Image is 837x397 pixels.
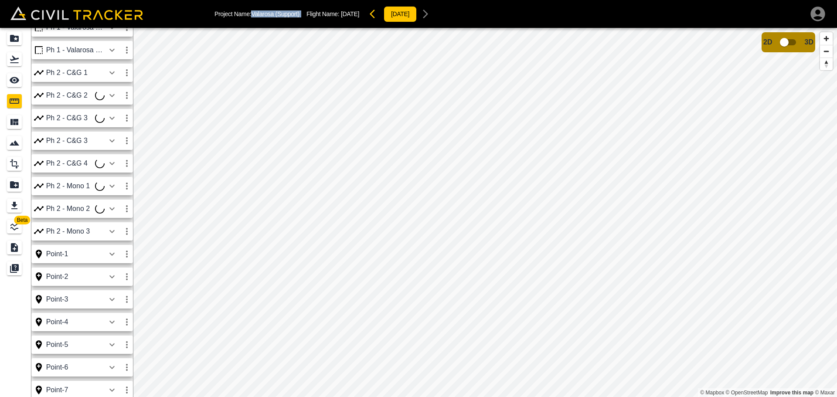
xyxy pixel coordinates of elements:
a: Maxar [815,390,835,396]
button: Zoom in [820,32,833,45]
p: Project Name: Valarosa (Support) [214,10,299,17]
canvas: Map [133,28,837,397]
button: Reset bearing to north [820,58,833,70]
a: Map feedback [770,390,813,396]
span: 2D [763,38,772,46]
span: 3D [805,38,813,46]
a: Mapbox [700,390,724,396]
img: Civil Tracker [10,7,143,20]
a: OpenStreetMap [726,390,768,396]
button: Zoom out [820,45,833,58]
button: [DATE] [384,6,417,22]
span: [DATE] [341,10,359,17]
p: Flight Name: [306,10,359,17]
